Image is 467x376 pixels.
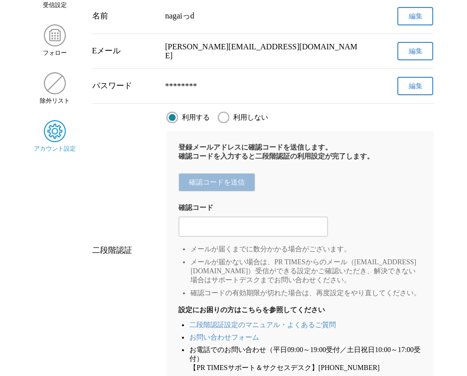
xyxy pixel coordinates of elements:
li: 確認コードの有効期限が切れた場合は、再度設定をやり直してください。 [190,289,421,298]
button: 確認コードを送信 [178,173,255,191]
div: 二段階認証 [92,245,159,256]
img: 除外リスト [44,72,66,94]
span: 編集 [408,12,422,21]
button: 編集 [397,77,433,95]
li: お電話でのお問い合わせ（平日09:00～19:00受付／土日祝日10:00～17:00受付） 【PR TIMESサポート＆サクセスデスク】[PHONE_NUMBER] [189,346,421,373]
div: Eメール [92,46,157,56]
input: 利用する [166,112,178,123]
p: 登録メールアドレスに確認コードを送信します。 確認コードを入力すると二段階認証の利用設定が完了します。 [178,143,421,161]
div: パスワード [92,81,157,91]
a: 除外リスト除外リスト [34,72,76,105]
a: フォローフォロー [34,24,76,57]
img: フォロー [44,24,66,46]
b: 設定にお困りの方はこちらを参照してください [178,306,421,315]
span: 除外リスト [40,97,70,105]
li: メールが届くまでに数分かかる場合がございます。 [190,245,421,254]
img: アカウント設定 [44,120,66,142]
span: フォロー [43,49,67,57]
button: 編集 [397,42,433,60]
div: 名前 [92,11,157,21]
span: 利用しない [233,113,268,122]
button: 編集 [397,7,433,25]
input: 2段階認証の確認コードを入力する [183,221,323,232]
span: アカウント設定 [34,145,76,153]
a: お問い合わせフォーム [189,334,259,341]
div: 確認コード [178,203,421,212]
input: 利用しない [218,112,229,123]
span: 確認コードを送信 [189,178,245,187]
a: アカウント設定アカウント設定 [34,120,76,153]
span: 編集 [408,82,422,91]
span: 編集 [408,47,422,56]
a: 二段階認証設定のマニュアル・よくあるご質問 [189,321,336,329]
li: メールが届かない場合は、PR TIMESからのメール（[EMAIL_ADDRESS][DOMAIN_NAME]）受信ができる設定かご確認いただき、解決できない場合はサポートデスクまでお問い合わせ... [190,258,421,285]
div: nagaiっd [165,11,360,21]
span: 利用する [182,113,210,122]
div: [PERSON_NAME][EMAIL_ADDRESS][DOMAIN_NAME] [165,42,360,60]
